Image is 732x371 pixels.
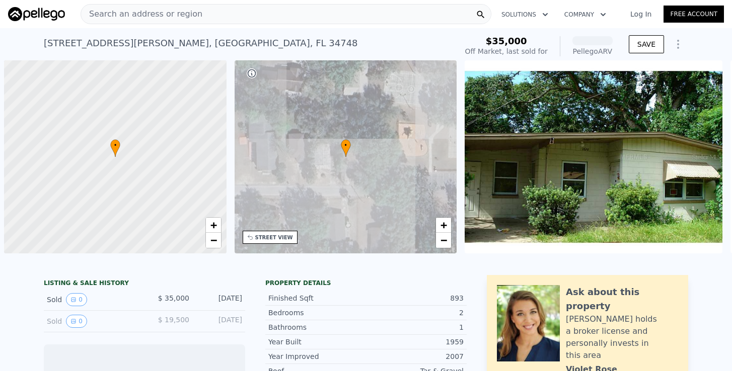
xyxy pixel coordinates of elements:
[44,36,358,50] div: [STREET_ADDRESS][PERSON_NAME] , [GEOGRAPHIC_DATA] , FL 34748
[441,219,447,231] span: +
[47,293,136,306] div: Sold
[268,322,366,332] div: Bathrooms
[210,219,216,231] span: +
[366,322,464,332] div: 1
[341,141,351,150] span: •
[618,9,664,19] a: Log In
[268,337,366,347] div: Year Built
[255,234,293,241] div: STREET VIEW
[210,234,216,246] span: −
[366,337,464,347] div: 1959
[341,139,351,157] div: •
[197,315,242,328] div: [DATE]
[197,293,242,306] div: [DATE]
[572,46,613,56] div: Pellego ARV
[44,279,245,289] div: LISTING & SALE HISTORY
[206,218,221,233] a: Zoom in
[8,7,65,21] img: Pellego
[110,141,120,150] span: •
[566,313,678,361] div: [PERSON_NAME] holds a broker license and personally invests in this area
[436,233,451,248] a: Zoom out
[566,285,678,313] div: Ask about this property
[629,35,664,53] button: SAVE
[81,8,202,20] span: Search an address or region
[66,293,87,306] button: View historical data
[268,293,366,303] div: Finished Sqft
[110,139,120,157] div: •
[158,294,189,302] span: $ 35,000
[668,34,688,54] button: Show Options
[366,293,464,303] div: 893
[366,351,464,361] div: 2007
[366,308,464,318] div: 2
[664,6,724,23] a: Free Account
[158,316,189,324] span: $ 19,500
[493,6,556,24] button: Solutions
[441,234,447,246] span: −
[436,218,451,233] a: Zoom in
[206,233,221,248] a: Zoom out
[465,60,722,253] img: Sale: null Parcel: 61935623
[268,351,366,361] div: Year Improved
[265,279,467,287] div: Property details
[465,46,548,56] div: Off Market, last sold for
[66,315,87,328] button: View historical data
[556,6,614,24] button: Company
[486,36,527,46] span: $35,000
[47,315,136,328] div: Sold
[268,308,366,318] div: Bedrooms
